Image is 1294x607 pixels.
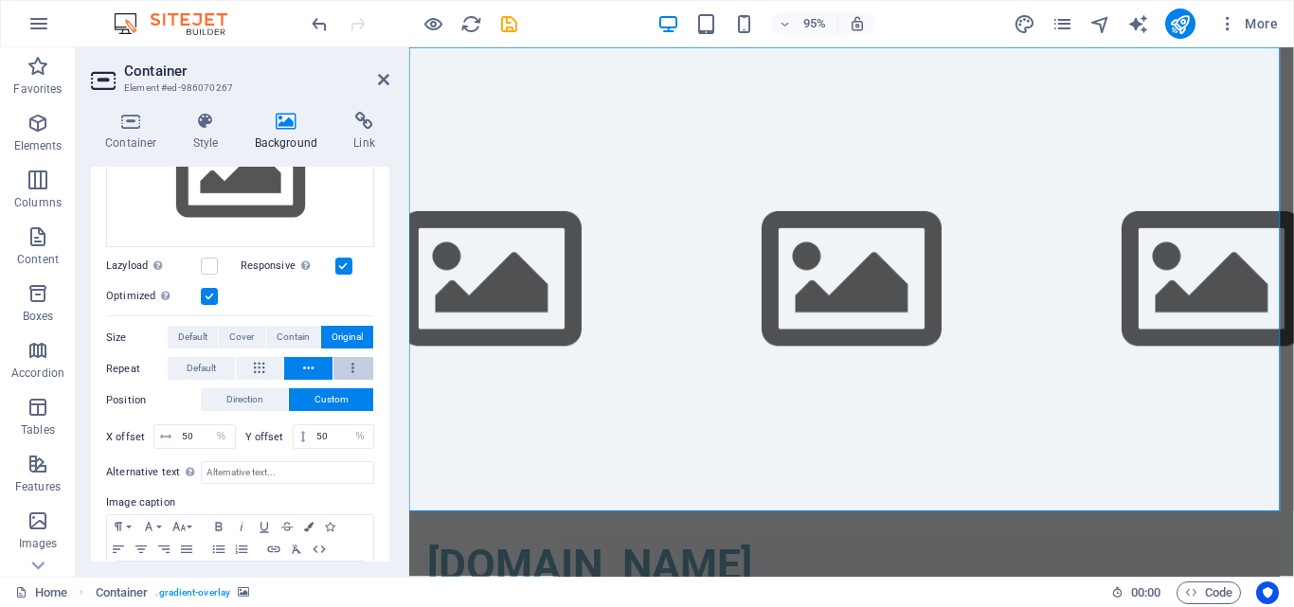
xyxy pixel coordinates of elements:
[1089,12,1112,35] button: navigator
[1165,9,1195,39] button: publish
[109,12,251,35] img: Editor Logo
[285,538,308,561] button: Clear Formatting
[201,388,288,411] button: Direction
[15,479,61,494] p: Features
[106,255,201,277] label: Lazyload
[266,326,320,348] button: Contain
[277,326,310,348] span: Contain
[238,587,249,598] i: This element contains a background
[771,12,838,35] button: 95%
[1211,9,1285,39] button: More
[153,538,175,561] button: Align Right
[14,195,62,210] p: Columns
[168,515,198,538] button: Font Size
[289,388,373,411] button: Custom
[1051,13,1073,35] i: Pages (Ctrl+Alt+S)
[319,515,340,538] button: Icons
[179,112,241,152] h4: Style
[23,309,54,324] p: Boxes
[15,581,67,604] a: Click to cancel selection. Double-click to open Pages
[276,515,298,538] button: Strikethrough
[230,538,253,561] button: Ordered List
[459,12,482,35] button: reload
[106,358,168,381] label: Repeat
[241,255,335,277] label: Responsive
[1177,581,1241,604] button: Code
[497,12,520,35] button: save
[21,422,55,437] p: Tables
[1014,12,1036,35] button: design
[1256,581,1279,604] button: Usercentrics
[226,388,263,411] span: Direction
[178,326,207,348] span: Default
[1185,581,1232,604] span: Code
[96,581,149,604] span: Click to select. Double-click to edit
[19,536,58,551] p: Images
[298,515,319,538] button: Colors
[308,12,331,35] button: undo
[106,327,168,349] label: Size
[308,538,331,561] button: HTML
[1144,585,1147,599] span: :
[498,13,520,35] i: Save (Ctrl+S)
[106,285,201,308] label: Optimized
[253,515,276,538] button: Underline (Ctrl+U)
[17,252,59,267] p: Content
[175,538,198,561] button: Align Justify
[124,80,351,97] h3: Element #ed-986070267
[309,13,331,35] i: Undo: change_background_repeat (Ctrl+Z)
[11,366,64,381] p: Accordion
[106,461,201,484] label: Alternative text
[168,357,235,380] button: Default
[339,112,389,152] h4: Link
[321,326,373,348] button: Original
[1051,12,1074,35] button: pages
[106,93,374,248] div: Select files from the file manager, stock photos, or upload file(s)
[229,326,254,348] span: Cover
[1014,13,1035,35] i: Design (Ctrl+Alt+Y)
[422,12,444,35] button: Click here to leave preview mode and continue editing
[107,538,130,561] button: Align Left
[14,138,63,153] p: Elements
[130,538,153,561] button: Align Center
[1131,581,1160,604] span: 00 00
[1127,12,1150,35] button: text_generator
[1089,13,1111,35] i: Navigator
[207,538,230,561] button: Unordered List
[1218,14,1278,33] span: More
[800,12,830,35] h6: 95%
[1169,13,1191,35] i: Publish
[241,112,340,152] h4: Background
[187,357,216,380] span: Default
[137,515,168,538] button: Font Family
[201,461,374,484] input: Alternative text...
[207,515,230,538] button: Bold (Ctrl+B)
[91,112,179,152] h4: Container
[1111,581,1161,604] h6: Session time
[107,515,137,538] button: Paragraph Format
[332,326,363,348] span: Original
[155,581,230,604] span: . gradient-overlay
[13,81,62,97] p: Favorites
[1127,13,1149,35] i: AI Writer
[315,388,349,411] span: Custom
[230,515,253,538] button: Italic (Ctrl+I)
[219,326,264,348] button: Cover
[262,538,285,561] button: Insert Link
[168,326,218,348] button: Default
[96,581,250,604] nav: breadcrumb
[245,432,293,442] label: Y offset
[106,432,153,442] label: X offset
[106,389,201,412] label: Position
[106,491,374,514] label: Image caption
[124,62,389,80] h2: Container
